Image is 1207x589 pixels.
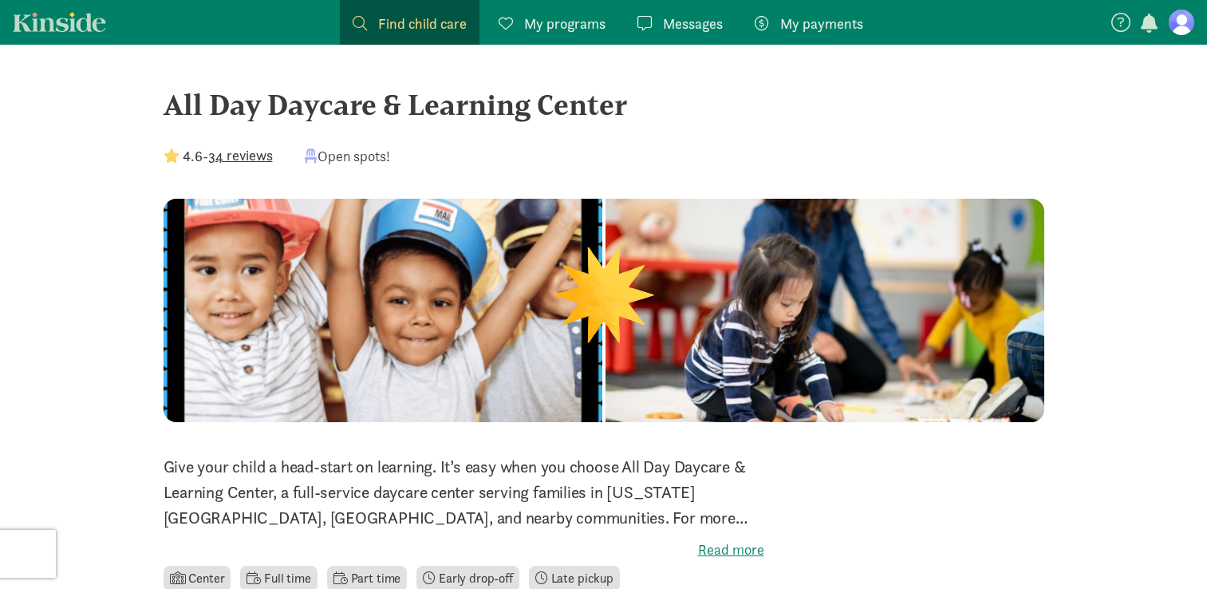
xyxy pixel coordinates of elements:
[305,145,390,167] div: Open spots!
[164,83,1044,126] div: All Day Daycare & Learning Center
[378,13,467,34] span: Find child care
[183,147,203,165] strong: 4.6
[208,144,273,166] button: 34 reviews
[524,13,605,34] span: My programs
[164,540,764,559] label: Read more
[164,145,273,167] div: -
[780,13,863,34] span: My payments
[663,13,723,34] span: Messages
[13,12,106,32] a: Kinside
[164,454,764,531] p: Give your child a head-start on learning. It’s easy when you choose All Day Daycare & Learning Ce...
